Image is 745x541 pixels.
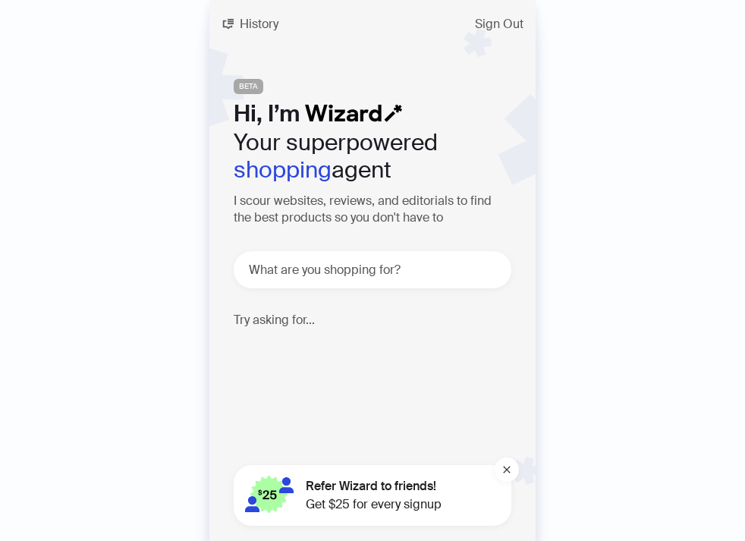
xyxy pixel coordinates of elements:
div: I need moisturizer that is targeted for sensitive skin 🧴 [249,339,514,385]
button: Sign Out [463,12,536,36]
span: Hi, I’m [234,99,300,128]
button: History [209,12,291,36]
span: BETA [234,79,263,94]
button: Refer Wizard to friends!Get $25 for every signup [234,465,511,526]
span: Refer Wizard to friends! [306,477,442,495]
em: shopping [234,155,332,184]
span: close [502,465,511,474]
h2: Your superpowered agent [234,129,511,184]
span: Get $25 for every signup [306,495,442,514]
span: History [240,18,278,30]
span: Sign Out [475,18,523,30]
h3: I scour websites, reviews, and editorials to find the best products so you don't have to [234,193,511,227]
h4: Try asking for... [234,313,511,327]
